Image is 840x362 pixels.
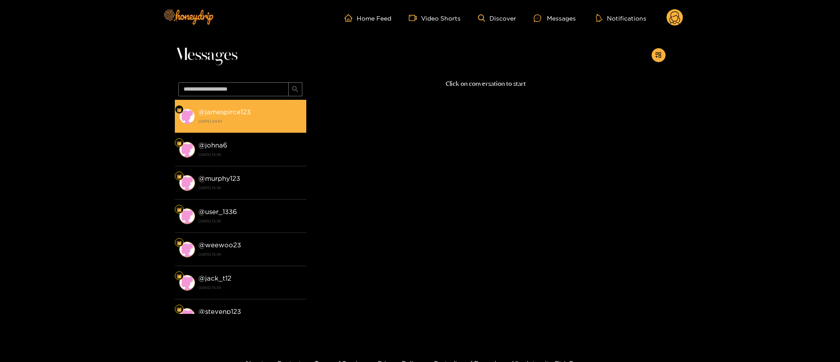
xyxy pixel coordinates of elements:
[198,241,241,249] strong: @ weewoo23
[655,52,662,59] span: appstore-add
[198,208,237,215] strong: @ user_1336
[179,308,195,324] img: conversation
[344,14,391,22] a: Home Feed
[198,175,240,182] strong: @ murphy123
[177,240,182,246] img: Fan Level
[177,107,182,112] img: Fan Level
[177,307,182,312] img: Fan Level
[198,274,231,282] strong: @ jack_t12
[198,108,251,116] strong: @ jamespirce123
[652,48,666,62] button: appstore-add
[198,250,302,258] strong: [DATE] 15:38
[478,14,516,22] a: Discover
[175,45,237,66] span: Messages
[179,109,195,124] img: conversation
[593,14,649,22] button: Notifications
[198,308,241,315] strong: @ stevenp123
[179,142,195,158] img: conversation
[198,117,302,125] strong: [DATE] 04:43
[306,79,666,89] p: Click on conversation to start
[198,217,302,225] strong: [DATE] 15:38
[177,274,182,279] img: Fan Level
[409,14,461,22] a: Video Shorts
[179,175,195,191] img: conversation
[292,86,298,93] span: search
[177,141,182,146] img: Fan Level
[179,242,195,257] img: conversation
[177,174,182,179] img: Fan Level
[288,82,302,96] button: search
[177,207,182,212] img: Fan Level
[179,275,195,291] img: conversation
[198,151,302,158] strong: [DATE] 15:38
[534,13,576,23] div: Messages
[198,284,302,292] strong: [DATE] 15:38
[198,141,227,149] strong: @ johna6
[179,208,195,224] img: conversation
[198,184,302,192] strong: [DATE] 15:38
[409,14,421,22] span: video-camera
[344,14,357,22] span: home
